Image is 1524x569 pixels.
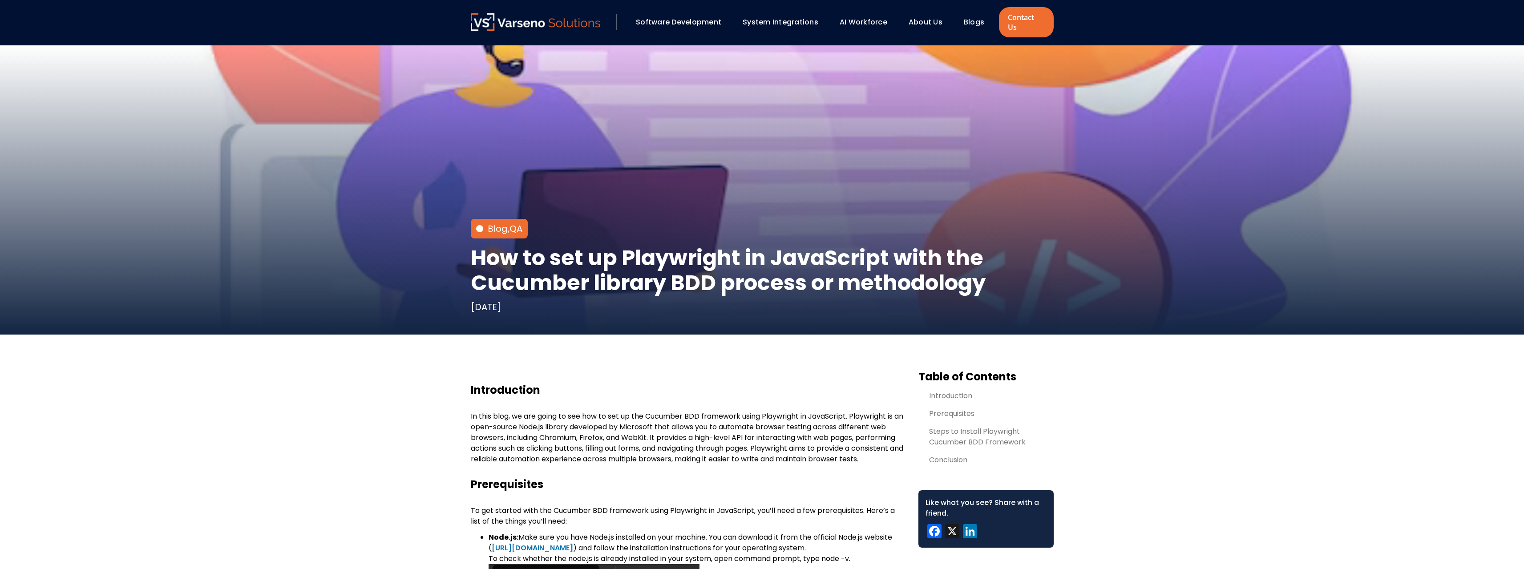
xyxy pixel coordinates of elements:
[471,383,904,397] h3: Introduction
[492,543,573,553] a: [URL][DOMAIN_NAME]
[471,411,904,464] p: In this blog, we are going to see how to set up the Cucumber BDD framework using Playwright in Ja...
[488,222,508,235] a: Blog
[943,524,961,541] a: X
[489,532,518,542] strong: Node.js:
[918,408,1054,419] a: Prerequisites
[926,497,1047,519] div: Like what you see? Share with a friend.
[909,17,942,27] a: About Us
[959,15,997,30] div: Blogs
[488,222,522,235] div: ,
[471,13,601,31] img: Varseno Solutions – Product Engineering & IT Services
[471,301,501,313] div: [DATE]
[999,7,1053,37] a: Contact Us
[471,246,1054,295] h1: How to set up Playwright in JavaScript with the Cucumber library BDD process or methodology
[961,524,979,541] a: LinkedIn
[636,17,721,27] a: Software Development
[918,455,1054,465] a: Conclusion
[926,524,943,541] a: Facebook
[904,15,955,30] div: About Us
[631,15,734,30] div: Software Development
[918,426,1054,448] a: Steps to Install Playwright Cucumber BDD Framework
[840,17,887,27] a: AI Workforce
[918,391,1054,401] a: Introduction
[471,505,904,527] p: To get started with the Cucumber BDD framework using Playwright in JavaScript, you’ll need a few ...
[918,370,1054,383] h3: Table of Contents
[738,15,831,30] div: System Integrations
[509,222,522,235] a: QA
[964,17,984,27] a: Blogs
[471,478,904,491] h3: Prerequisites
[835,15,900,30] div: AI Workforce
[743,17,818,27] a: System Integrations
